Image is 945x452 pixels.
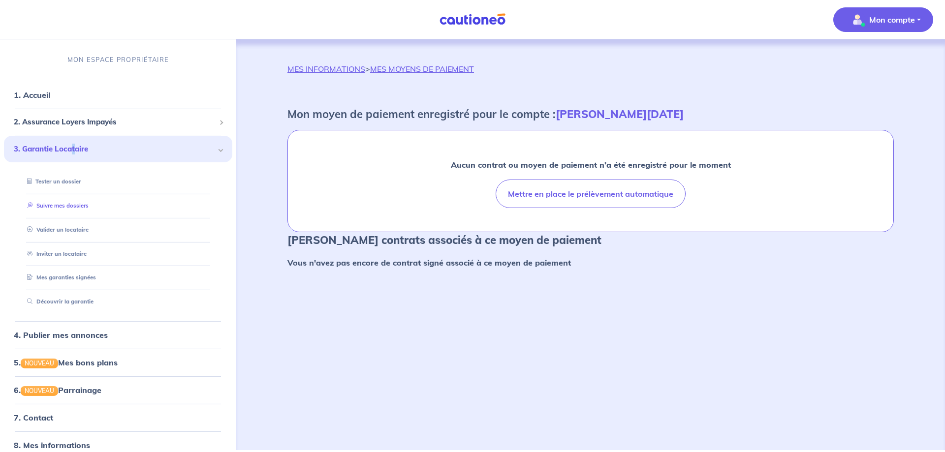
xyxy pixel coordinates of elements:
[287,233,601,247] strong: [PERSON_NAME] contrats associés à ce moyen de paiement
[4,408,232,427] div: 7. Contact
[23,226,89,233] a: Valider un locataire
[556,107,684,121] strong: [PERSON_NAME][DATE]
[496,180,686,208] button: Mettre en place le prélèvement automatique
[14,117,215,128] span: 2. Assurance Loyers Impayés
[23,178,81,185] a: Tester un dossier
[287,258,571,268] strong: Vous n'avez pas encore de contrat signé associé à ce moyen de paiement
[14,330,108,340] a: 4. Publier mes annonces
[4,136,232,163] div: 3. Garantie Locataire
[14,144,215,155] span: 3. Garantie Locataire
[23,202,89,209] a: Suivre mes dossiers
[14,358,118,367] a: 5.NOUVEAUMes bons plans
[67,55,169,64] p: MON ESPACE PROPRIÉTAIRE
[4,85,232,105] div: 1. Accueil
[23,274,96,281] a: Mes garanties signées
[23,250,87,257] a: Inviter un locataire
[14,413,53,422] a: 7. Contact
[287,106,684,122] p: Mon moyen de paiement enregistré pour le compte :
[436,13,509,26] img: Cautioneo
[14,90,50,100] a: 1. Accueil
[16,245,220,262] div: Inviter un locataire
[16,270,220,286] div: Mes garanties signées
[4,380,232,400] div: 6.NOUVEAUParrainage
[23,298,94,305] a: Découvrir la garantie
[4,353,232,372] div: 5.NOUVEAUMes bons plans
[16,294,220,310] div: Découvrir la garantie
[4,325,232,345] div: 4. Publier mes annonces
[287,63,894,75] p: >
[869,14,915,26] p: Mon compte
[16,174,220,190] div: Tester un dossier
[4,113,232,132] div: 2. Assurance Loyers Impayés
[287,64,365,74] a: MES INFORMATIONS
[16,222,220,238] div: Valider un locataire
[14,385,101,395] a: 6.NOUVEAUParrainage
[370,64,474,74] a: MES MOYENS DE PAIEMENT
[14,440,90,450] a: 8. Mes informations
[850,12,865,28] img: illu_account_valid_menu.svg
[833,7,933,32] button: illu_account_valid_menu.svgMon compte
[16,198,220,214] div: Suivre mes dossiers
[451,160,731,170] strong: Aucun contrat ou moyen de paiement n’a été enregistré pour le moment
